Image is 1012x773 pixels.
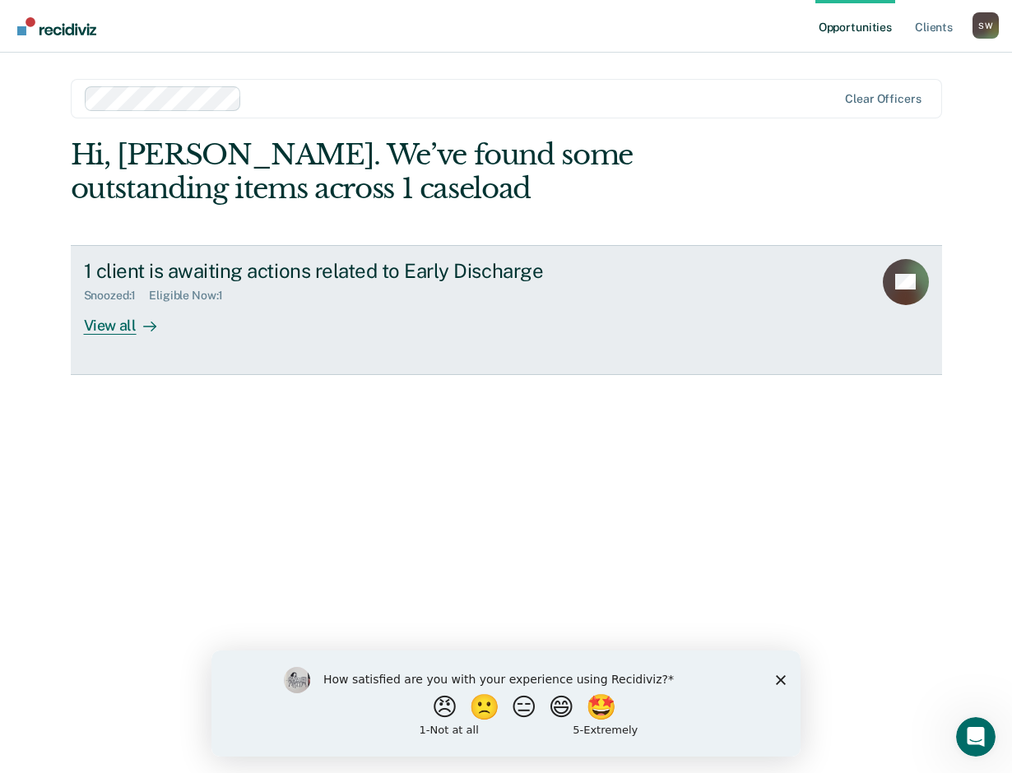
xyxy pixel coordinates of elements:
[71,245,942,375] a: 1 client is awaiting actions related to Early DischargeSnoozed:1Eligible Now:1View all
[84,289,150,303] div: Snoozed : 1
[71,138,768,206] div: Hi, [PERSON_NAME]. We’ve found some outstanding items across 1 caseload
[845,92,921,106] div: Clear officers
[211,650,801,757] iframe: Survey by Kim from Recidiviz
[956,717,996,757] iframe: Intercom live chat
[17,17,96,35] img: Recidiviz
[973,12,999,39] div: S W
[84,303,176,335] div: View all
[973,12,999,39] button: Profile dropdown button
[84,259,662,283] div: 1 client is awaiting actions related to Early Discharge
[149,289,236,303] div: Eligible Now : 1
